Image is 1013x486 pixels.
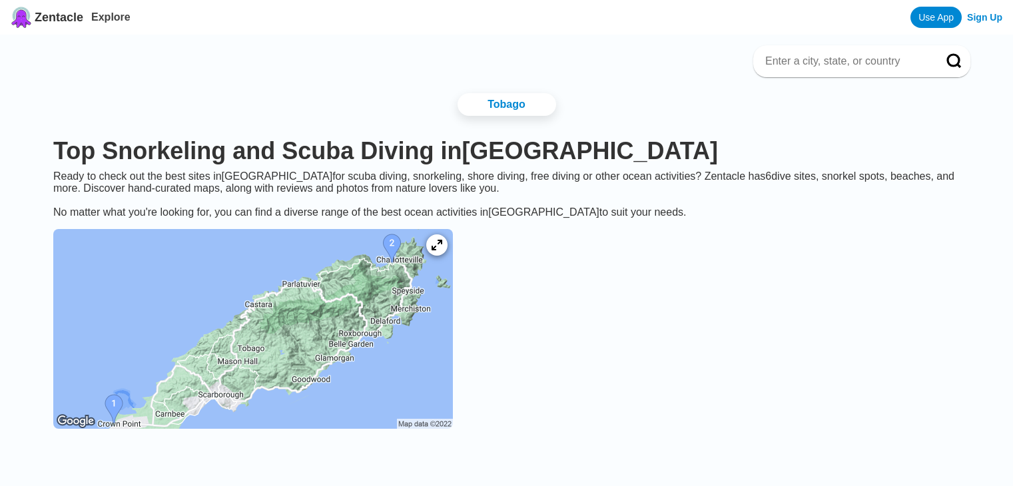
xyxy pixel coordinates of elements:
[53,229,453,429] img: Trinidad and Tobago dive site map
[967,12,1002,23] a: Sign Up
[910,7,962,28] a: Use App
[43,170,970,218] div: Ready to check out the best sites in [GEOGRAPHIC_DATA] for scuba diving, snorkeling, shore diving...
[35,11,83,25] span: Zentacle
[53,137,960,165] h1: Top Snorkeling and Scuba Diving in [GEOGRAPHIC_DATA]
[764,55,928,68] input: Enter a city, state, or country
[91,11,131,23] a: Explore
[458,93,556,116] a: Tobago
[11,7,32,28] img: Zentacle logo
[11,7,83,28] a: Zentacle logoZentacle
[43,218,464,442] a: Trinidad and Tobago dive site map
